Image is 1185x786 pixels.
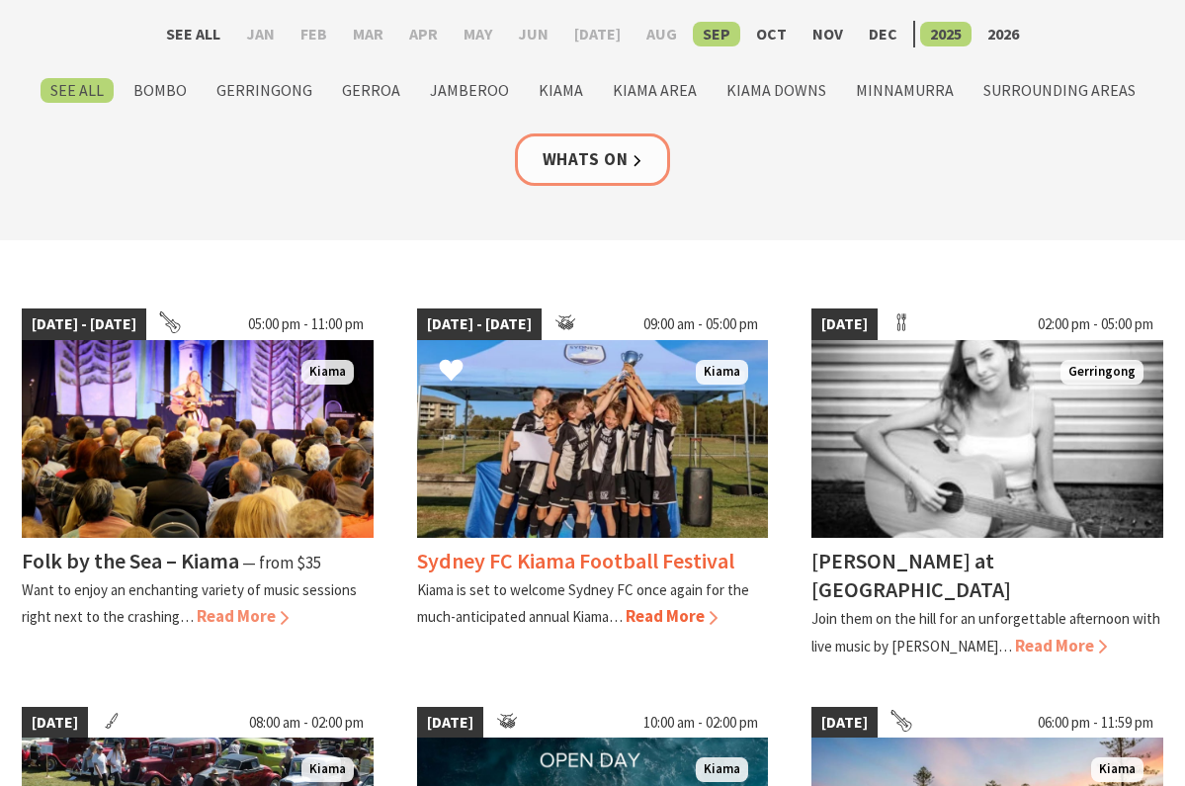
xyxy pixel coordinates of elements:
[746,22,797,46] label: Oct
[238,308,374,340] span: 05:00 pm - 11:00 pm
[124,78,197,103] label: Bombo
[1091,757,1143,782] span: Kiama
[696,757,748,782] span: Kiama
[811,340,1163,538] img: Tayah Larsen
[1028,707,1163,739] span: 06:00 pm - 11:59 pm
[419,338,483,405] button: Click to Favourite Sydney FC Kiama Football Festival
[811,547,1011,603] h4: [PERSON_NAME] at [GEOGRAPHIC_DATA]
[717,78,836,103] label: Kiama Downs
[920,22,972,46] label: 2025
[417,308,769,658] a: [DATE] - [DATE] 09:00 am - 05:00 pm sfc-kiama-football-festival-2 Kiama Sydney FC Kiama Football ...
[417,707,483,739] span: [DATE]
[301,360,354,385] span: Kiama
[197,605,289,627] span: Read More
[242,552,321,573] span: ⁠— from $35
[636,22,687,46] label: Aug
[529,78,593,103] label: Kiama
[977,22,1029,46] label: 2026
[417,547,734,574] h4: Sydney FC Kiama Football Festival
[846,78,964,103] label: Minnamurra
[634,707,768,739] span: 10:00 am - 02:00 pm
[417,308,542,340] span: [DATE] - [DATE]
[399,22,448,46] label: Apr
[156,22,230,46] label: See All
[811,308,878,340] span: [DATE]
[22,580,357,626] p: Want to enjoy an enchanting variety of music sessions right next to the crashing…
[508,22,558,46] label: Jun
[291,22,337,46] label: Feb
[626,605,718,627] span: Read More
[417,580,749,626] p: Kiama is set to welcome Sydney FC once again for the much-anticipated annual Kiama…
[803,22,853,46] label: Nov
[859,22,907,46] label: Dec
[1028,308,1163,340] span: 02:00 pm - 05:00 pm
[332,78,410,103] label: Gerroa
[811,609,1160,655] p: Join them on the hill for an unforgettable afternoon with live music by [PERSON_NAME]…
[239,707,374,739] span: 08:00 am - 02:00 pm
[1060,360,1143,385] span: Gerringong
[515,133,671,186] a: Whats On
[696,360,748,385] span: Kiama
[811,308,1163,658] a: [DATE] 02:00 pm - 05:00 pm Tayah Larsen Gerringong [PERSON_NAME] at [GEOGRAPHIC_DATA] Join them o...
[22,707,88,739] span: [DATE]
[22,308,374,658] a: [DATE] - [DATE] 05:00 pm - 11:00 pm Folk by the Sea - Showground Pavilion Kiama Folk by the Sea –...
[634,308,768,340] span: 09:00 am - 05:00 pm
[420,78,519,103] label: Jamberoo
[301,757,354,782] span: Kiama
[22,547,239,574] h4: Folk by the Sea – Kiama
[603,78,707,103] label: Kiama Area
[564,22,631,46] label: [DATE]
[973,78,1145,103] label: Surrounding Areas
[22,308,146,340] span: [DATE] - [DATE]
[236,22,285,46] label: Jan
[22,340,374,538] img: Folk by the Sea - Showground Pavilion
[41,78,114,103] label: See All
[454,22,502,46] label: May
[207,78,322,103] label: Gerringong
[343,22,393,46] label: Mar
[417,340,769,538] img: sfc-kiama-football-festival-2
[1015,635,1107,656] span: Read More
[693,22,740,46] label: Sep
[811,707,878,739] span: [DATE]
